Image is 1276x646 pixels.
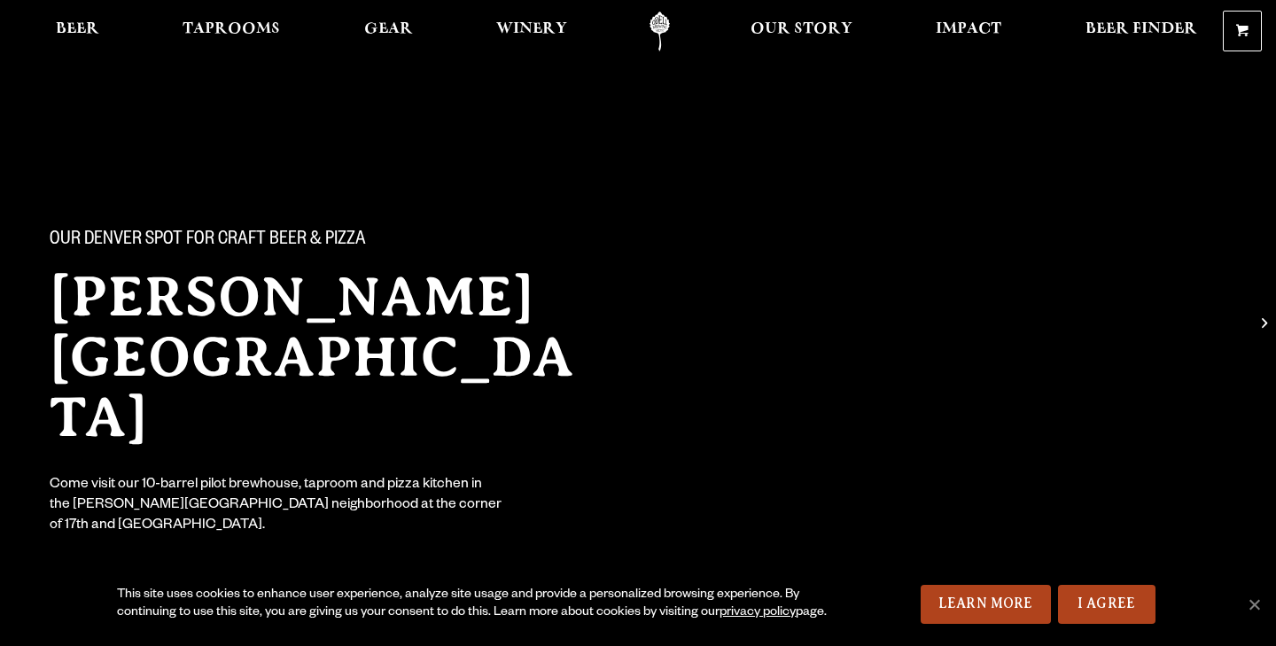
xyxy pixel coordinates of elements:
a: Impact [924,12,1013,51]
div: Come visit our 10-barrel pilot brewhouse, taproom and pizza kitchen in the [PERSON_NAME][GEOGRAPH... [50,476,503,537]
a: Winery [485,12,579,51]
a: privacy policy [720,606,796,620]
span: Beer Finder [1085,22,1197,36]
a: Beer Finder [1074,12,1209,51]
a: I Agree [1058,585,1155,624]
span: Our Denver spot for craft beer & pizza [50,230,366,253]
span: No [1245,595,1263,613]
a: Learn More [921,585,1051,624]
span: Taprooms [183,22,280,36]
h2: [PERSON_NAME][GEOGRAPHIC_DATA] [50,267,603,448]
span: Our Story [751,22,852,36]
a: Gear [353,12,424,51]
a: Our Story [739,12,864,51]
span: Impact [936,22,1001,36]
span: Winery [496,22,567,36]
a: Odell Home [626,12,693,51]
span: Gear [364,22,413,36]
div: This site uses cookies to enhance user experience, analyze site usage and provide a personalized ... [117,587,829,622]
a: Taprooms [171,12,292,51]
a: Beer [44,12,111,51]
span: Beer [56,22,99,36]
